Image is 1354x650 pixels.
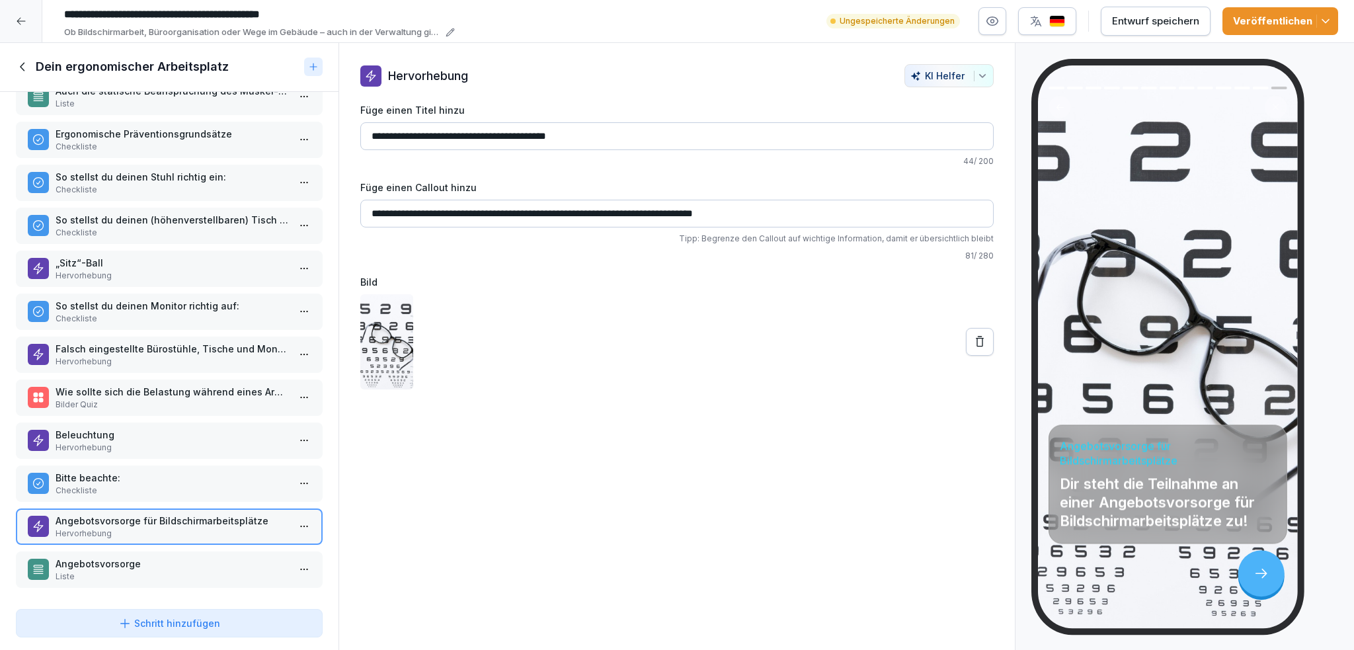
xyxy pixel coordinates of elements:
[56,428,288,442] p: Beleuchtung
[56,514,288,528] p: Angebotsvorsorge für Bildschirmarbeitsplätze
[36,59,229,75] h1: Dein ergonomischer Arbeitsplatz
[16,609,323,637] button: Schritt hinzufügen
[840,15,955,27] p: Ungespeicherte Änderungen
[56,98,288,110] p: Liste
[910,70,988,81] div: KI Helfer
[56,170,288,184] p: So stellst du deinen Stuhl richtig ein:
[16,551,323,588] div: AngebotsvorsorgeListe
[56,557,288,571] p: Angebotsvorsorge
[118,616,220,630] div: Schritt hinzufügen
[16,508,323,545] div: Angebotsvorsorge für BildschirmarbeitsplätzeHervorhebung
[16,337,323,373] div: Falsch eingestellte Bürostühle, Tische und Monitore führen im [GEOGRAPHIC_DATA] zuHervorhebung
[16,251,323,287] div: „Sitz“-BallHervorhebung
[64,26,442,39] p: Ob Bildschirmarbeit, Büroorganisation oder Wege im Gebäude – auch in der Verwaltung gibt es Risik...
[16,423,323,459] div: BeleuchtungHervorhebung
[56,485,288,497] p: Checkliste
[1222,7,1338,35] button: Veröffentlichen
[56,342,288,356] p: Falsch eingestellte Bürostühle, Tische und Monitore führen im [GEOGRAPHIC_DATA] zu
[360,250,994,262] p: 81 / 280
[904,64,994,87] button: KI Helfer
[360,155,994,167] p: 44 / 200
[16,208,323,244] div: So stellst du deinen (höhenverstellbaren) Tisch richtig ein:Checkliste
[16,380,323,416] div: Wie sollte sich die Belastung während eines Arbeitstages zusammensetzen? Was meinst du?Bilder Quiz
[388,67,468,85] p: Hervorhebung
[1060,474,1276,530] p: Dir steht die Teilnahme an einer Angebotsvorsorge für Bildschirmarbeitsplätze zu!
[56,141,288,153] p: Checkliste
[16,294,323,330] div: So stellst du deinen Monitor richtig auf:Checkliste
[1060,438,1276,467] h4: Angebotsvorsorge für Bildschirmarbeitsplätze
[56,227,288,239] p: Checkliste
[56,213,288,227] p: So stellst du deinen (höhenverstellbaren) Tisch richtig ein:
[56,571,288,583] p: Liste
[360,233,994,245] p: Tipp: Begrenze den Callout auf wichtige Information, damit er übersichtlich bleibt
[16,466,323,502] div: Bitte beachte:Checkliste
[360,181,994,194] label: Füge einen Callout hinzu
[56,184,288,196] p: Checkliste
[56,399,288,411] p: Bilder Quiz
[56,528,288,540] p: Hervorhebung
[56,256,288,270] p: „Sitz“-Ball
[16,122,323,158] div: Ergonomische PräventionsgrundsätzeCheckliste
[1112,14,1199,28] div: Entwurf speichern
[56,270,288,282] p: Hervorhebung
[56,442,288,454] p: Hervorhebung
[360,275,994,289] label: Bild
[56,299,288,313] p: So stellst du deinen Monitor richtig auf:
[16,165,323,201] div: So stellst du deinen Stuhl richtig ein:Checkliste
[56,471,288,485] p: Bitte beachte:
[56,356,288,368] p: Hervorhebung
[1049,15,1065,28] img: de.svg
[56,385,288,399] p: Wie sollte sich die Belastung während eines Arbeitstages zusammensetzen? Was meinst du?
[1233,14,1328,28] div: Veröffentlichen
[16,79,323,115] div: Auch die statische Beanspruchung des Muskel- und Skelettsystems kann schädliche Folgen haben, wie...
[360,103,994,117] label: Füge einen Titel hinzu
[1101,7,1211,36] button: Entwurf speichern
[360,294,413,389] img: flrezkw0y5vn7qpcgmgp84u2.png
[56,127,288,141] p: Ergonomische Präventionsgrundsätze
[56,313,288,325] p: Checkliste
